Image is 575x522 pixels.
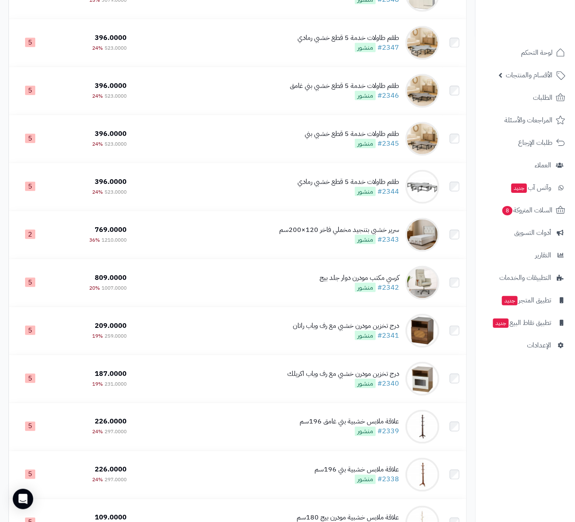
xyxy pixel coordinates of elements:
a: #2347 [377,42,399,53]
span: 396.0000 [95,177,127,187]
span: 5 [25,38,35,47]
span: لوحة التحكم [521,47,552,59]
span: منشور [355,283,376,292]
span: 5 [25,86,35,95]
a: #2344 [377,186,399,197]
span: 36% [89,236,100,244]
span: منشور [355,91,376,100]
a: #2340 [377,378,399,389]
img: طقم طاولات خدمة 5 قطع خشبي رمادي [405,26,439,60]
span: التقارير [535,249,551,261]
div: طقم طاولات خدمة 5 قطع خشبي بني غامق [290,81,399,91]
span: 259.0000 [105,332,127,340]
img: علاقة ملابس خشبية بني 196سم [405,458,439,492]
img: سرير خشبي بتنجيد مخملي فاخر 120×200سم [405,218,439,252]
img: طقم طاولات خدمة 5 قطع خشبي بني [405,122,439,156]
span: منشور [355,331,376,340]
span: 24% [92,140,103,148]
span: 523.0000 [105,44,127,52]
span: 19% [92,380,103,388]
span: 523.0000 [105,140,127,148]
div: علاقة ملابس خشبية بني 196سم [314,465,399,475]
span: 5 [25,374,35,383]
span: طلبات الإرجاع [518,137,552,149]
a: تطبيق نقاط البيعجديد [481,313,570,333]
span: تطبيق المتجر [501,294,551,306]
span: جديد [511,183,527,193]
img: طقم طاولات خدمة 5 قطع خشبي بني غامق [405,74,439,108]
a: #2346 [377,90,399,101]
span: 297.0000 [105,428,127,436]
span: 187.0000 [95,369,127,379]
a: المراجعات والأسئلة [481,110,570,130]
span: 396.0000 [95,81,127,91]
span: منشور [355,43,376,52]
span: 5 [25,470,35,479]
a: #2338 [377,474,399,485]
div: طقم طاولات خدمة 5 قطع خشبي رمادي [297,177,399,187]
span: الأقسام والمنتجات [506,69,552,81]
a: #2339 [377,426,399,437]
span: 396.0000 [95,33,127,43]
span: 523.0000 [105,92,127,100]
a: أدوات التسويق [481,223,570,243]
a: الإعدادات [481,335,570,356]
span: 226.0000 [95,465,127,475]
span: أدوات التسويق [514,227,551,239]
span: منشور [355,427,376,436]
span: 226.0000 [95,417,127,427]
span: تطبيق نقاط البيع [492,317,551,329]
a: #2341 [377,330,399,341]
span: 20% [89,284,100,292]
span: 24% [92,188,103,196]
span: 297.0000 [105,476,127,484]
span: 5 [25,326,35,335]
a: طلبات الإرجاع [481,133,570,153]
a: السلات المتروكة8 [481,200,570,220]
span: جديد [493,319,509,328]
span: 19% [92,332,103,340]
span: 769.0000 [95,225,127,235]
span: 2 [25,230,35,239]
span: 523.0000 [105,188,127,196]
span: 809.0000 [95,273,127,283]
img: طقم طاولات خدمة 5 قطع خشبي رمادي [405,170,439,204]
span: 1210.0000 [102,236,127,244]
div: طقم طاولات خدمة 5 قطع خشبي رمادي [297,33,399,43]
span: 396.0000 [95,129,127,139]
div: كرسي مكتب مودرن دوار جلد بيج [320,273,399,283]
a: الطلبات [481,87,570,108]
span: منشور [355,139,376,148]
span: 24% [92,428,103,436]
span: 24% [92,92,103,100]
span: منشور [355,379,376,388]
a: #2343 [377,234,399,245]
a: لوحة التحكم [481,42,570,63]
span: 5 [25,422,35,431]
div: درج تخزين مودرن خشبي مع رف وباب اكريلك [287,369,399,379]
span: جديد [502,296,518,305]
span: منشور [355,187,376,196]
span: وآتس آب [510,182,551,194]
span: 24% [92,44,103,52]
a: تطبيق المتجرجديد [481,290,570,310]
span: المراجعات والأسئلة [504,114,552,126]
a: العملاء [481,155,570,175]
span: الطلبات [533,92,552,104]
span: الإعدادات [527,339,551,351]
div: درج تخزين مودرن خشبي مع رف وباب راتان [293,321,399,331]
img: logo-2.png [517,9,567,27]
img: كرسي مكتب مودرن دوار جلد بيج [405,266,439,300]
img: درج تخزين مودرن خشبي مع رف وباب اكريلك [405,362,439,396]
span: التطبيقات والخدمات [499,272,551,284]
a: #2342 [377,282,399,293]
span: العملاء [535,159,551,171]
a: التطبيقات والخدمات [481,268,570,288]
a: #2345 [377,138,399,149]
img: علاقة ملابس خشبية بني غامق 196سم [405,410,439,444]
span: 24% [92,476,103,484]
div: طقم طاولات خدمة 5 قطع خشبي بني [305,129,399,139]
img: درج تخزين مودرن خشبي مع رف وباب راتان [405,314,439,348]
div: علاقة ملابس خشبية بني غامق 196سم [300,417,399,427]
span: منشور [355,475,376,484]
